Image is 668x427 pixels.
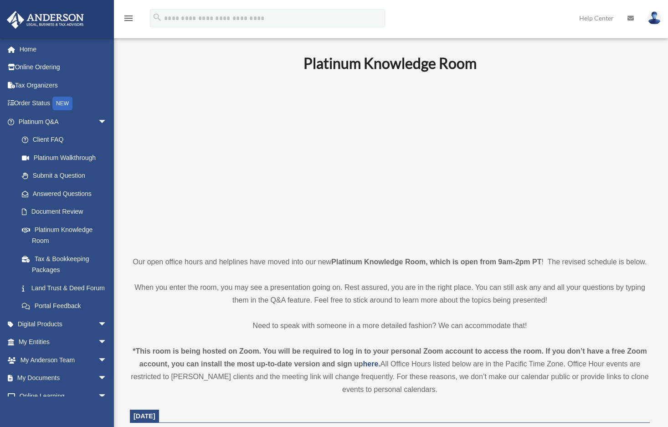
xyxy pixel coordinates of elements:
[98,113,116,131] span: arrow_drop_down
[13,250,121,279] a: Tax & Bookkeeping Packages
[152,12,162,22] i: search
[13,167,121,185] a: Submit a Question
[6,76,121,94] a: Tax Organizers
[13,149,121,167] a: Platinum Walkthrough
[130,281,650,307] p: When you enter the room, you may see a presentation going on. Rest assured, you are in the right ...
[98,333,116,352] span: arrow_drop_down
[123,13,134,24] i: menu
[13,203,121,221] a: Document Review
[331,258,541,266] strong: Platinum Knowledge Room, which is open from 9am-2pm PT
[130,345,650,396] div: All Office Hours listed below are in the Pacific Time Zone. Office Hour events are restricted to ...
[6,40,121,58] a: Home
[133,347,647,368] strong: *This room is being hosted on Zoom. You will be required to log in to your personal Zoom account ...
[130,319,650,332] p: Need to speak with someone in a more detailed fashion? We can accommodate that!
[98,369,116,388] span: arrow_drop_down
[13,297,121,315] a: Portal Feedback
[52,97,72,110] div: NEW
[647,11,661,25] img: User Pic
[13,185,121,203] a: Answered Questions
[6,94,121,113] a: Order StatusNEW
[363,360,379,368] a: here
[378,360,380,368] strong: .
[123,16,134,24] a: menu
[6,351,121,369] a: My Anderson Teamarrow_drop_down
[6,369,121,387] a: My Documentsarrow_drop_down
[4,11,87,29] img: Anderson Advisors Platinum Portal
[6,58,121,77] a: Online Ordering
[6,113,121,131] a: Platinum Q&Aarrow_drop_down
[13,221,116,250] a: Platinum Knowledge Room
[303,54,477,72] b: Platinum Knowledge Room
[6,387,121,405] a: Online Learningarrow_drop_down
[98,315,116,334] span: arrow_drop_down
[13,131,121,149] a: Client FAQ
[134,412,155,420] span: [DATE]
[13,279,121,297] a: Land Trust & Deed Forum
[253,85,527,239] iframe: 231110_Toby_KnowledgeRoom
[6,315,121,333] a: Digital Productsarrow_drop_down
[98,387,116,406] span: arrow_drop_down
[98,351,116,370] span: arrow_drop_down
[6,333,121,351] a: My Entitiesarrow_drop_down
[130,256,650,268] p: Our open office hours and helplines have moved into our new ! The revised schedule is below.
